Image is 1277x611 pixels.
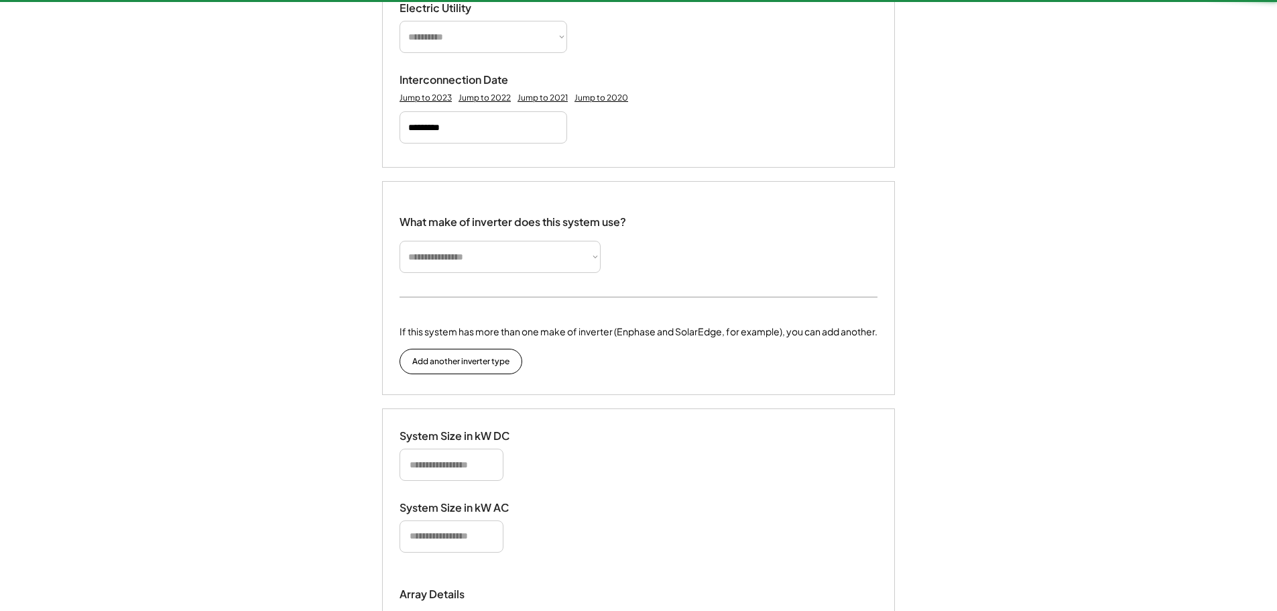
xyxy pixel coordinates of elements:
[574,93,628,103] div: Jump to 2020
[518,93,568,103] div: Jump to 2021
[400,73,534,87] div: Interconnection Date
[400,429,534,443] div: System Size in kW DC
[459,93,511,103] div: Jump to 2022
[400,349,522,374] button: Add another inverter type
[400,93,452,103] div: Jump to 2023
[400,202,626,232] div: What make of inverter does this system use?
[400,325,877,339] div: If this system has more than one make of inverter (Enphase and SolarEdge, for example), you can a...
[400,586,467,602] div: Array Details
[400,501,534,515] div: System Size in kW AC
[400,1,534,15] div: Electric Utility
